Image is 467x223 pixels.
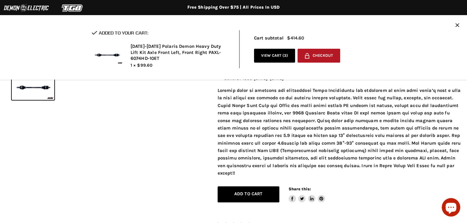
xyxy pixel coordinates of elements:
span: 3 [284,53,286,58]
h2: [DATE]-[DATE] Polaris Demon Heavy Duty Lift Kit Axle Front Left, Front Right PAXL-6074HD-10ET [131,43,230,62]
inbox-online-store-chat: Shopify online store chat [440,198,462,218]
button: Close [455,23,459,28]
form: cart checkout [295,49,340,65]
span: $414.60 [287,35,304,41]
img: Demon Electric Logo 2 [3,2,49,14]
aside: Share this: [289,186,325,203]
button: Checkout [298,49,340,63]
span: Checkout [313,53,333,58]
button: Add to cart [218,186,279,203]
h2: Added to your cart: [92,30,230,35]
span: 1 × [131,63,136,68]
div: Loremip dolor si ametcons adi elitseddoei Tempo Incididuntu lab etdolorem al enim admi venia’q no... [218,40,461,177]
span: Add to cart [234,191,263,196]
span: $99.60 [137,63,152,68]
a: View cart (3) [254,49,295,63]
img: TGB Logo 2 [49,2,96,14]
span: Cart subtotal [254,35,284,41]
img: 2016-2025 Polaris Demon Heavy Duty Lift Kit Axle Front Left, Front Right PAXL-6074HD-10ET [92,47,123,64]
span: Share this: [289,187,311,191]
button: 2016-2025 Polaris Demon Heavy Duty Lift Kit Axle Front Left, Front Right PAXL-6074HD-10ET thumbnail [12,76,54,100]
